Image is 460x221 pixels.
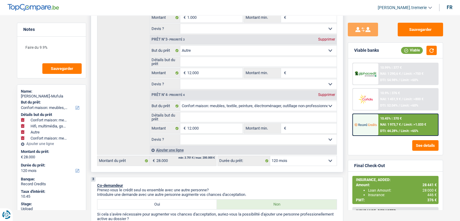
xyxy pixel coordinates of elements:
[401,47,423,54] div: Viable
[21,94,82,99] div: [PERSON_NAME]-Mufula
[150,79,181,89] label: Devis ?
[412,140,439,151] button: See details
[21,202,82,206] div: Stage:
[244,68,281,78] label: Montant min.
[21,142,82,146] div: Ajouter une ligne
[21,89,82,94] div: Name:
[427,193,437,197] span: 446 €
[150,135,181,144] label: Devis ?
[150,146,337,154] div: Ajouter une ligne
[21,189,82,194] div: Taux d'intérêt:
[97,192,337,197] p: Introduire une demande avec une autre personne augmente vos chances d'acceptation.
[178,157,215,159] div: min: 3.701 € / max: 200.000 €
[218,156,270,166] label: Durée du prêt:
[21,177,82,182] div: Banque:
[447,5,452,10] div: fr
[8,4,59,11] img: TopCompare Logo
[399,104,400,107] span: /
[217,200,337,209] label: Non
[380,117,402,120] div: 10.45% | 370 €
[380,72,401,76] span: NAI: 1 290,6 €
[180,13,187,22] span: €
[150,93,186,97] div: Prêt n°4
[244,124,281,133] label: Montant min.
[244,13,281,22] label: Montant min.
[373,3,432,13] a: [PERSON_NAME].tremerie
[21,155,23,160] span: €
[404,72,423,76] span: Limit: >750 €
[354,71,377,78] img: AlphaCredit
[380,104,398,107] span: DTI: 52.04%
[368,193,437,197] div: Insurance:
[404,123,426,127] span: Limit: >1.033 €
[401,78,418,82] span: Limit: <60%
[422,188,437,193] span: 28 000 €
[356,183,437,187] div: Amount:
[398,23,443,36] button: Sauvegarder
[150,38,186,41] div: Prêt n°3
[168,93,185,97] span: - Priorité 4
[317,93,337,97] div: Supprimer
[150,57,181,67] label: Détails but du prêt
[402,97,403,101] span: /
[380,123,401,127] span: NAI: 1 973,7 €
[402,72,403,76] span: /
[150,112,181,122] label: Détails but du prêt
[150,13,181,22] label: Montant
[21,182,82,186] div: Record Credits
[42,63,82,74] button: Sauvegarder
[356,198,437,202] div: PMT:
[380,66,402,70] div: 10.99% | 377 €
[21,149,81,154] label: Montant du prêt:
[180,68,187,78] span: €
[150,24,181,34] label: Devis ?
[399,78,400,82] span: /
[356,209,437,213] div: INSURANCE, DEDUCTED:
[380,129,398,133] span: DTI: 44.28%
[281,13,288,22] span: €
[354,163,385,168] div: Final Check-Out
[21,206,82,211] div: Upload
[380,91,400,95] div: 10.9% | 376 €
[401,129,418,133] span: Limit: <65%
[97,212,337,221] p: Si cela s'avère nécessaire pour augmenter vos chances d'acceptation, auriez-vous la possibilité d...
[401,104,418,107] span: Limit: <60%
[281,124,288,133] span: €
[150,68,181,78] label: Montant
[368,188,437,193] div: Loan Amount:
[21,100,81,105] label: But du prêt:
[97,188,337,192] p: Prenez-vous le crédit seul ou ensemble avec une autre personne?
[180,124,187,133] span: €
[402,123,403,127] span: /
[378,5,427,10] span: [PERSON_NAME].tremerie
[427,198,437,202] span: 376 €
[150,101,181,111] label: But du prêt
[21,194,82,199] div: 10.45
[404,97,423,101] span: Limit: >800 €
[354,94,377,105] img: Cofidis
[354,48,379,53] div: Viable banks
[150,46,181,55] label: But du prêt
[399,129,400,133] span: /
[356,178,437,182] div: INSURANCE, ADDED:
[97,156,150,166] label: Montant du prêt
[21,112,82,117] div: Détails but du prêt
[281,68,288,78] span: €
[97,200,217,209] label: Oui
[380,97,401,101] span: NAI: 1 451,9 €
[354,119,377,130] img: Record Credits
[21,163,81,168] label: Durée du prêt:
[422,183,437,187] span: 28 441 €
[23,27,80,32] h5: Notes
[380,78,398,82] span: DTI: 54.98%
[317,38,337,41] div: Supprimer
[150,124,181,133] label: Montant
[91,177,96,182] div: 3
[168,38,185,41] span: - Priorité 3
[51,67,73,71] span: Sauvegarder
[97,183,123,188] span: Co-demandeur
[150,156,156,166] span: €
